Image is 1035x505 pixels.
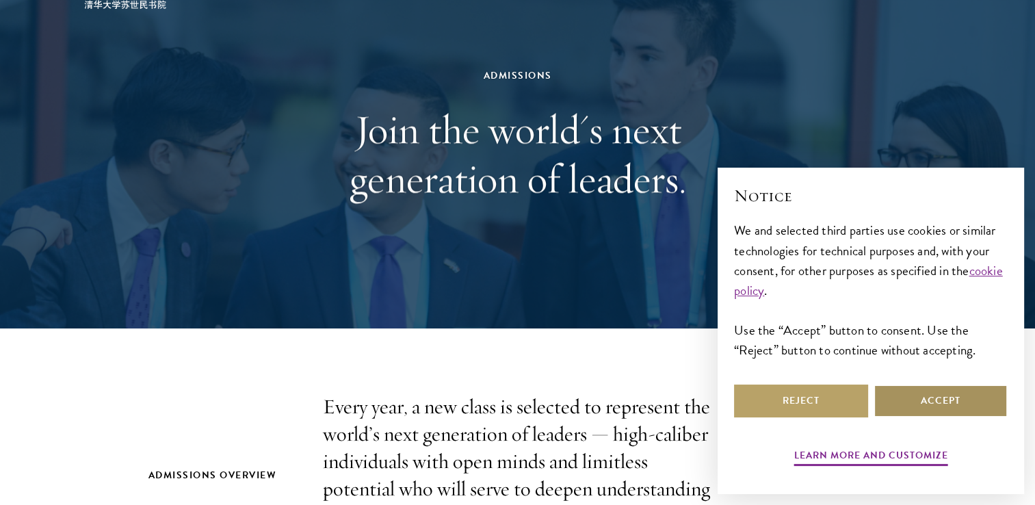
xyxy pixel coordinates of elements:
[734,261,1003,300] a: cookie policy
[734,184,1008,207] h2: Notice
[282,67,754,84] div: Admissions
[148,467,296,484] h2: Admissions Overview
[794,447,948,468] button: Learn more and customize
[282,105,754,203] h1: Join the world's next generation of leaders.
[734,385,868,417] button: Reject
[874,385,1008,417] button: Accept
[734,220,1008,359] div: We and selected third parties use cookies or similar technologies for technical purposes and, wit...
